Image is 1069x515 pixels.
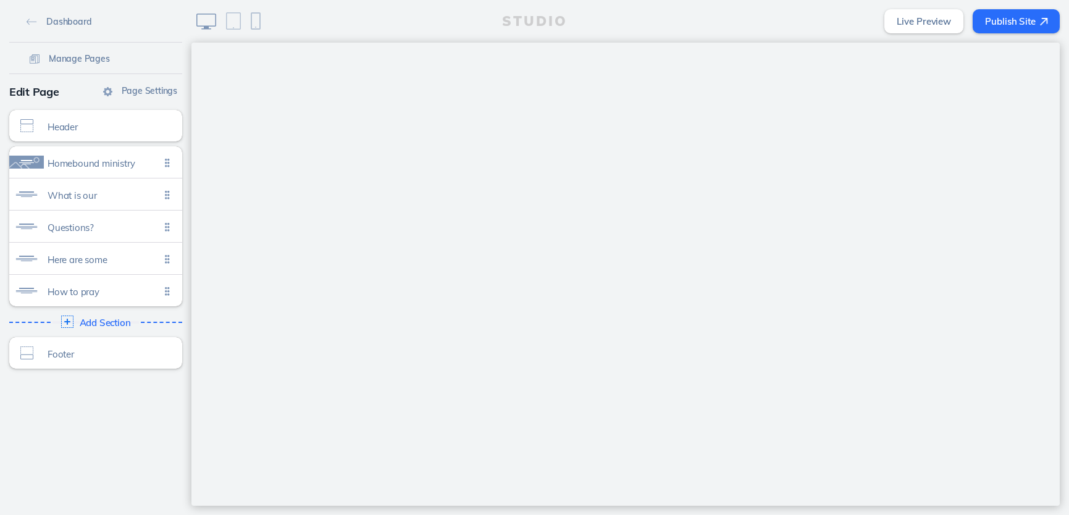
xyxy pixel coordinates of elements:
img: icon-section-type-text-with-background@2x.png [9,156,43,169]
img: icon-arrow-ne@2x.png [1040,18,1048,26]
img: icon-vertical-dots@2x.png [165,254,167,264]
img: icon-phone@2x.png [251,12,261,30]
img: icon-vertical-dots@2x.png [167,254,170,264]
img: icon-tablet@2x.png [226,12,241,30]
span: Questions? [48,222,160,233]
img: icon-section-type-text-only@2x.png [9,284,43,297]
a: Live Preview [884,9,963,33]
span: Homebound ministry [48,158,160,169]
img: icon-gear@2x.png [103,87,112,96]
img: icon-section-type-header@2x.png [20,119,33,132]
img: icon-vertical-dots@2x.png [167,158,170,167]
img: icon-section-type-footer@2x.png [20,346,33,359]
img: icon-section-type-text-only@2x.png [9,252,43,265]
img: icon-desktop@2x.png [196,14,216,30]
span: How to pray [48,287,160,297]
img: icon-vertical-dots@2x.png [167,287,170,296]
img: icon-vertical-dots@2x.png [167,222,170,232]
img: icon-vertical-dots@2x.png [165,158,167,167]
img: icon-vertical-dots@2x.png [165,222,167,232]
span: Page Settings [122,85,177,96]
img: icon-section-type-add@2x.png [61,316,73,328]
button: Publish Site [973,9,1060,33]
span: Manage Pages [49,53,110,64]
span: Here are some [48,254,160,265]
span: Footer [48,349,160,359]
img: icon-section-type-text-only@2x.png [9,188,43,201]
span: Dashboard [46,16,91,27]
span: Add Section [80,317,131,328]
img: icon-vertical-dots@2x.png [167,190,170,199]
img: icon-back-arrow@2x.png [27,19,37,25]
img: icon-section-type-text-only@2x.png [9,220,43,233]
span: What is our [48,190,160,201]
div: Edit Page [9,80,182,104]
img: icon-pages@2x.png [30,54,40,64]
span: Header [48,122,160,132]
img: icon-vertical-dots@2x.png [165,190,167,199]
img: icon-vertical-dots@2x.png [165,287,167,296]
